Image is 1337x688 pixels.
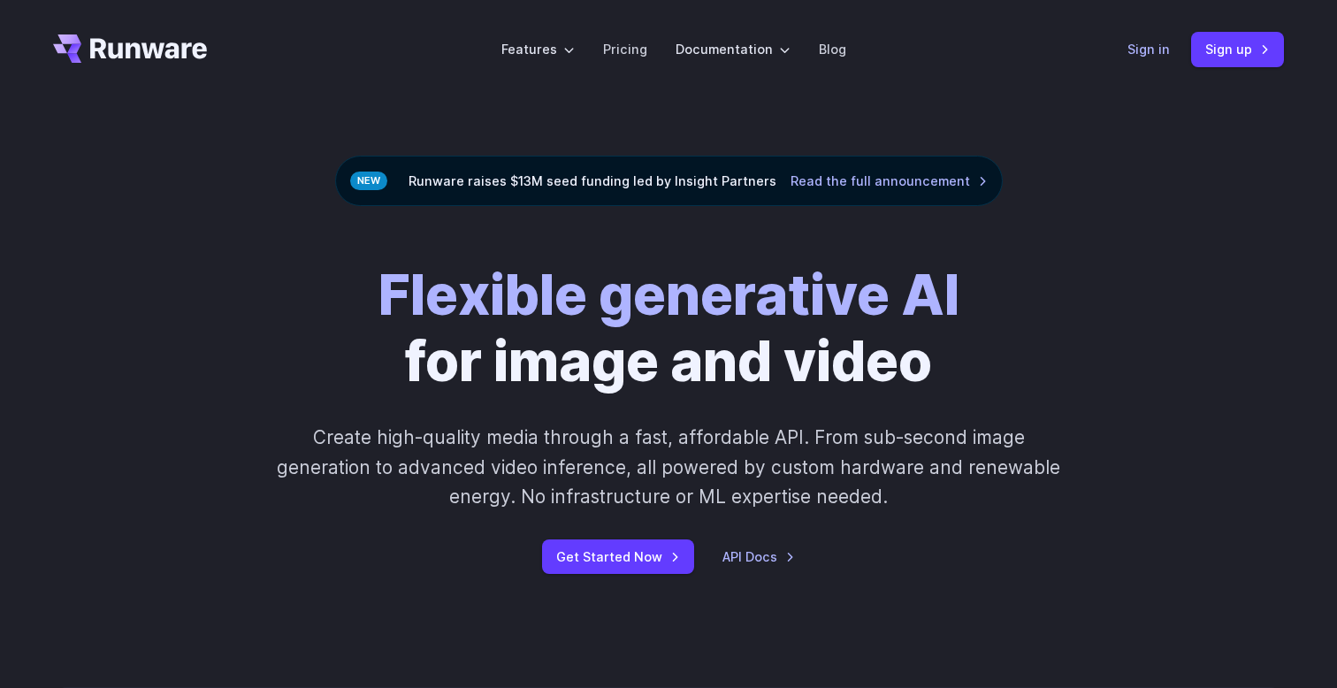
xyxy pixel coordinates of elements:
[676,39,791,59] label: Documentation
[378,262,959,328] strong: Flexible generative AI
[53,34,207,63] a: Go to /
[819,39,846,59] a: Blog
[275,423,1063,511] p: Create high-quality media through a fast, affordable API. From sub-second image generation to adv...
[722,547,795,567] a: API Docs
[501,39,575,59] label: Features
[542,539,694,574] a: Get Started Now
[335,156,1003,206] div: Runware raises $13M seed funding led by Insight Partners
[1127,39,1170,59] a: Sign in
[603,39,647,59] a: Pricing
[791,171,988,191] a: Read the full announcement
[1191,32,1284,66] a: Sign up
[378,263,959,394] h1: for image and video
